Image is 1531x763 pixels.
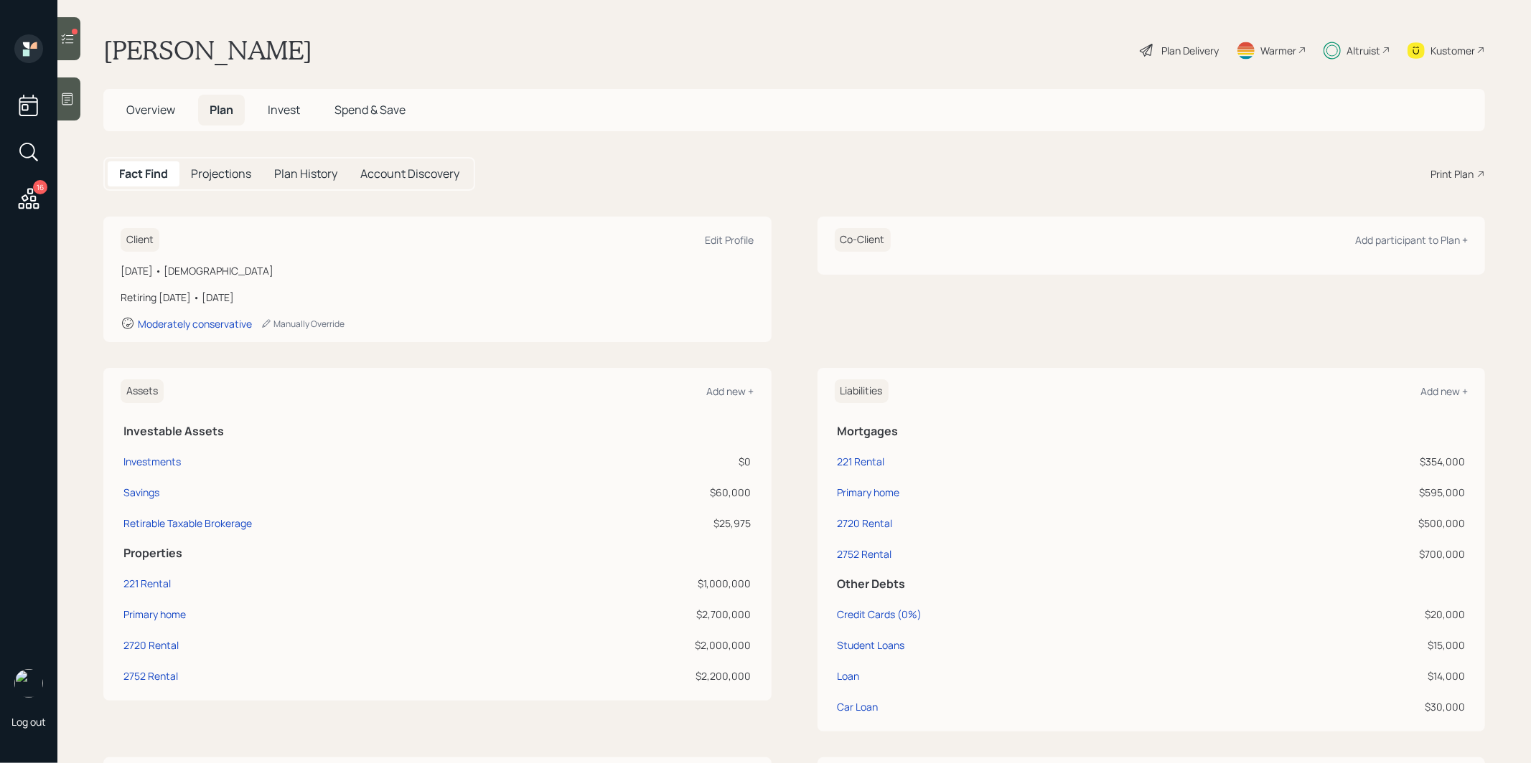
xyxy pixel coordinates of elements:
[557,638,751,653] div: $2,000,000
[103,34,312,66] h1: [PERSON_NAME]
[138,317,252,331] div: Moderately conservative
[557,668,751,683] div: $2,200,000
[1431,43,1475,58] div: Kustomer
[123,454,181,469] div: Investments
[123,576,171,591] div: 221 Rental
[121,379,164,403] h6: Assets
[1238,607,1465,622] div: $20,000
[1238,485,1465,500] div: $595,000
[838,425,1466,438] h5: Mortgages
[1420,384,1468,398] div: Add new +
[123,546,752,560] h5: Properties
[123,516,252,531] div: Retirable Taxable Brokerage
[838,577,1466,591] h5: Other Debts
[838,454,885,469] div: 221 Rental
[14,669,43,698] img: treva-nostdahl-headshot.png
[838,668,860,683] div: Loan
[121,228,159,252] h6: Client
[1238,454,1465,469] div: $354,000
[123,485,159,500] div: Savings
[835,379,889,403] h6: Liabilities
[1347,43,1380,58] div: Altruist
[1260,43,1296,58] div: Warmer
[261,318,345,330] div: Manually Override
[121,263,754,278] div: [DATE] • [DEMOGRAPHIC_DATA]
[123,607,186,622] div: Primary home
[557,485,751,500] div: $60,000
[11,715,46,729] div: Log out
[1238,516,1465,531] div: $500,000
[123,425,752,438] h5: Investable Assets
[1238,546,1465,561] div: $700,000
[268,102,300,118] span: Invest
[1355,233,1468,247] div: Add participant to Plan +
[1431,166,1474,181] div: Print Plan
[1238,668,1465,683] div: $14,000
[1238,699,1465,714] div: $30,000
[707,384,754,398] div: Add new +
[191,167,251,181] h5: Projections
[121,290,754,305] div: Retiring [DATE] • [DATE]
[838,607,922,622] div: Credit Cards (0%)
[210,102,233,118] span: Plan
[557,576,751,591] div: $1,000,000
[835,228,891,252] h6: Co-Client
[838,516,893,531] div: 2720 Rental
[119,167,168,181] h5: Fact Find
[838,546,892,561] div: 2752 Rental
[838,638,905,653] div: Student Loans
[838,485,900,500] div: Primary home
[1238,638,1465,653] div: $15,000
[126,102,175,118] span: Overview
[1161,43,1219,58] div: Plan Delivery
[557,516,751,531] div: $25,975
[557,454,751,469] div: $0
[274,167,337,181] h5: Plan History
[557,607,751,622] div: $2,700,000
[334,102,406,118] span: Spend & Save
[123,668,178,683] div: 2752 Rental
[360,167,459,181] h5: Account Discovery
[706,233,754,247] div: Edit Profile
[33,180,47,194] div: 16
[838,699,879,714] div: Car Loan
[123,638,179,653] div: 2720 Rental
